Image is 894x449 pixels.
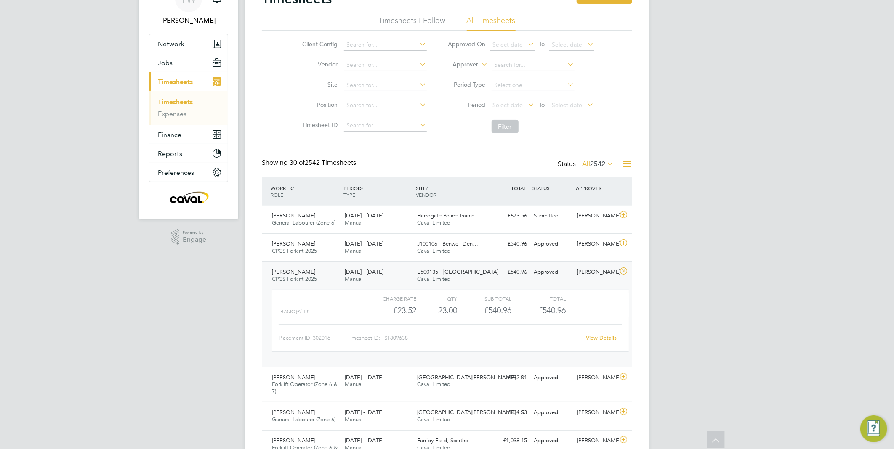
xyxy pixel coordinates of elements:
a: View Details [586,334,617,341]
span: [DATE] - [DATE] [345,437,383,444]
input: Search for... [492,59,575,71]
input: Search for... [344,79,427,91]
label: Approver [441,61,479,69]
div: PERIOD [341,180,414,202]
li: Timesheets I Follow [379,16,446,31]
div: Approved [530,406,574,420]
button: Finance [149,125,228,144]
span: TYPE [343,191,355,198]
span: Jobs [158,59,173,67]
div: £540.96 [457,304,511,317]
input: Search for... [344,39,427,51]
a: Timesheets [158,98,193,106]
span: Preferences [158,169,194,177]
label: All [582,160,614,168]
span: Engage [183,236,206,243]
span: General Labourer (Zone 6) [272,219,335,226]
span: Finance [158,131,181,139]
span: E500135 - [GEOGRAPHIC_DATA] [418,268,499,275]
span: [DATE] - [DATE] [345,374,383,381]
span: To [537,39,548,50]
div: QTY [416,293,457,304]
span: Select date [493,41,523,48]
label: Position [300,101,338,108]
div: £23.52 [362,304,416,317]
div: Placement ID: 302016 [279,331,347,345]
input: Select one [492,79,575,91]
span: [PERSON_NAME] [272,268,315,275]
span: Harrogate Police Trainin… [418,212,480,219]
div: Sub Total [457,293,511,304]
span: [GEOGRAPHIC_DATA][PERSON_NAME] - S… [418,374,529,381]
div: APPROVER [574,180,618,195]
span: Manual [345,275,363,283]
div: Approved [530,265,574,279]
span: [DATE] - [DATE] [345,212,383,219]
label: Timesheet ID [300,121,338,129]
span: Caval Limited [418,416,451,423]
span: [PERSON_NAME] [272,212,315,219]
button: Jobs [149,53,228,72]
input: Search for... [344,59,427,71]
span: CPCS Forklift 2025 [272,275,317,283]
span: Manual [345,247,363,254]
div: £540.96 [487,237,530,251]
div: £673.56 [487,209,530,223]
span: Timesheets [158,78,193,86]
button: Reports [149,144,228,163]
div: Approved [530,237,574,251]
span: [DATE] - [DATE] [345,409,383,416]
span: Tim Wells [149,16,228,26]
span: Ferriby Field, Scartho [418,437,469,444]
div: [PERSON_NAME] [574,406,618,420]
div: Approved [530,371,574,385]
span: [PERSON_NAME] [272,409,315,416]
input: Search for... [344,120,427,132]
span: Forklift Operator (Zone 6 & 7) [272,380,338,395]
span: General Labourer (Zone 6) [272,416,335,423]
div: SITE [414,180,487,202]
button: Network [149,34,228,53]
div: Submitted [530,209,574,223]
span: Reports [158,150,182,158]
span: Select date [552,41,583,48]
div: [PERSON_NAME] [574,434,618,448]
div: Total [511,293,566,304]
div: Status [558,158,615,170]
button: Preferences [149,163,228,182]
div: Timesheet ID: TS1809638 [347,331,581,345]
span: Manual [345,219,363,226]
a: Go to home page [149,190,228,204]
div: 23.00 [416,304,457,317]
span: Powered by [183,229,206,236]
div: [PERSON_NAME] [574,237,618,251]
span: [PERSON_NAME] [272,437,315,444]
span: Select date [493,101,523,109]
div: £992.01 [487,371,530,385]
span: / [362,185,363,191]
span: Caval Limited [418,275,451,283]
li: All Timesheets [467,16,516,31]
span: Caval Limited [418,247,451,254]
div: £1,038.15 [487,434,530,448]
span: CPCS Forklift 2025 [272,247,317,254]
a: Expenses [158,110,186,118]
div: Timesheets [149,91,228,125]
span: [PERSON_NAME] [272,374,315,381]
div: STATUS [530,180,574,195]
input: Search for... [344,100,427,111]
div: £804.53 [487,406,530,420]
span: [DATE] - [DATE] [345,268,383,275]
span: [GEOGRAPHIC_DATA][PERSON_NAME] - S… [418,409,529,416]
button: Engage Resource Center [860,415,887,442]
label: Period Type [448,81,486,88]
div: [PERSON_NAME] [574,265,618,279]
span: Caval Limited [418,219,451,226]
span: To [537,99,548,110]
span: Network [158,40,184,48]
button: Filter [492,120,519,133]
span: Manual [345,416,363,423]
span: / [292,185,294,191]
span: Basic (£/HR) [280,309,309,314]
div: [PERSON_NAME] [574,371,618,385]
